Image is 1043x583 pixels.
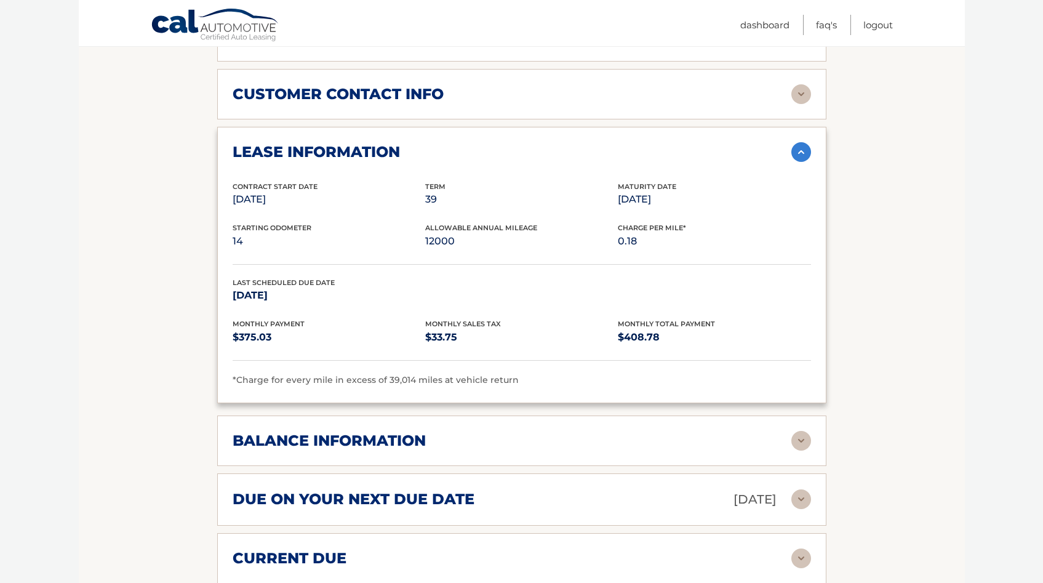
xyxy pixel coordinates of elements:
span: Starting Odometer [233,223,311,232]
a: Dashboard [740,15,789,35]
h2: customer contact info [233,85,444,103]
img: accordion-rest.svg [791,549,811,568]
a: FAQ's [816,15,837,35]
span: Allowable Annual Mileage [425,223,537,232]
a: Logout [863,15,893,35]
h2: due on your next due date [233,490,474,509]
span: Maturity Date [618,182,676,191]
img: accordion-rest.svg [791,489,811,509]
h2: current due [233,549,346,568]
p: [DATE] [233,191,425,208]
p: [DATE] [618,191,810,208]
img: accordion-active.svg [791,142,811,162]
img: accordion-rest.svg [791,431,811,451]
a: Cal Automotive [151,8,280,44]
span: Contract Start Date [233,182,318,191]
span: Charge Per Mile* [618,223,686,232]
h2: balance information [233,432,426,450]
img: accordion-rest.svg [791,84,811,104]
span: Monthly Total Payment [618,320,715,328]
h2: lease information [233,143,400,161]
span: Monthly Sales Tax [425,320,501,328]
p: [DATE] [733,489,777,510]
p: $33.75 [425,329,618,346]
p: 39 [425,191,618,208]
span: Monthly Payment [233,320,305,328]
p: $375.03 [233,329,425,346]
p: $408.78 [618,329,810,346]
span: *Charge for every mile in excess of 39,014 miles at vehicle return [233,374,519,385]
p: 14 [233,233,425,250]
p: [DATE] [233,287,425,304]
span: Last Scheduled Due Date [233,278,335,287]
p: 12000 [425,233,618,250]
span: Term [425,182,446,191]
p: 0.18 [618,233,810,250]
